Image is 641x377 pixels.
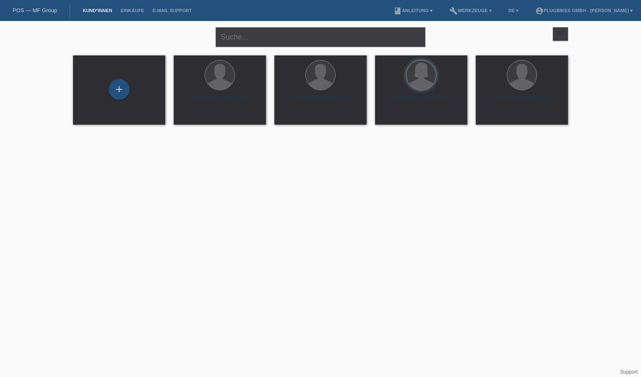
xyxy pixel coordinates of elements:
[109,82,129,97] div: Kund*in hinzufügen
[78,8,116,13] a: Kund*innen
[281,94,360,107] div: [PERSON_NAME] (46)
[116,8,148,13] a: Einkäufe
[149,8,196,13] a: E-Mail Support
[216,27,425,47] input: Suche...
[449,7,458,15] i: build
[504,8,523,13] a: DE ▾
[535,7,544,15] i: account_circle
[556,29,565,38] i: filter_list
[531,8,637,13] a: account_circlePlugBikes GmbH - [PERSON_NAME] ▾
[237,22,404,33] div: Der Kunde wurde erfolgreich gelöscht
[445,8,496,13] a: buildWerkzeuge ▾
[389,8,437,13] a: bookAnleitung ▾
[393,7,402,15] i: book
[620,369,638,375] a: Support
[382,94,461,107] div: [PERSON_NAME] (41)
[180,94,259,107] div: [PERSON_NAME] (20)
[482,94,561,107] div: [PERSON_NAME] (21)
[13,7,57,13] a: POS — MF Group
